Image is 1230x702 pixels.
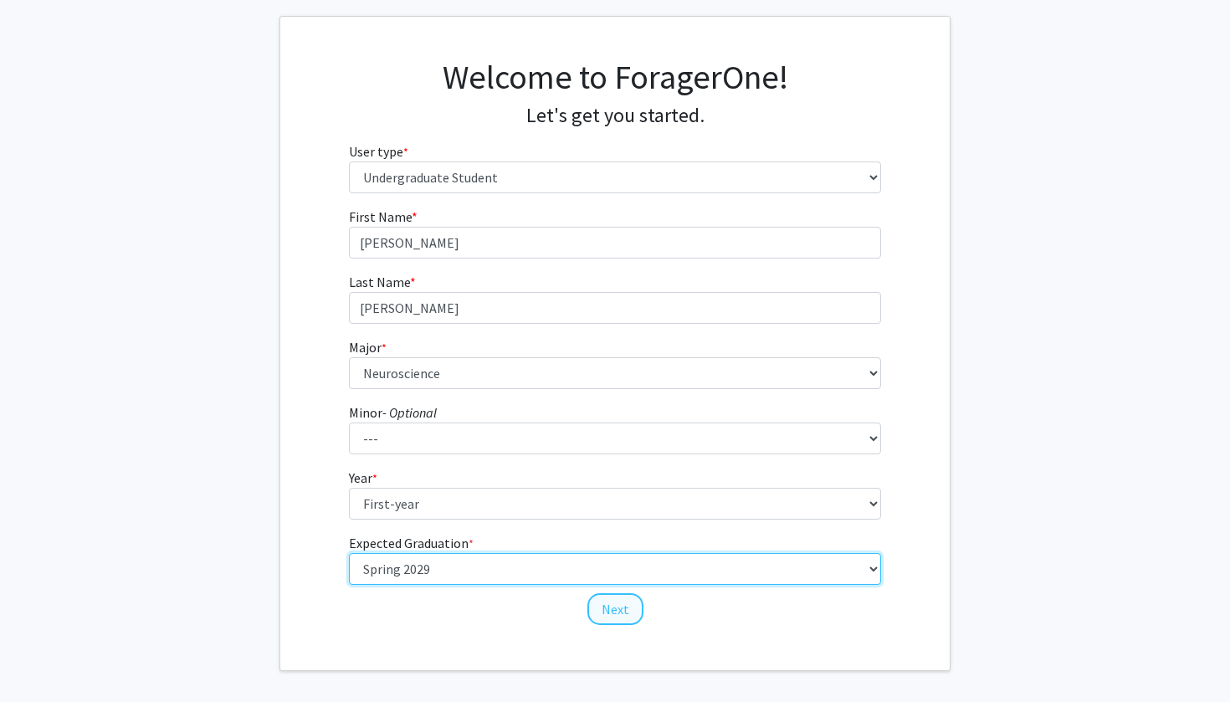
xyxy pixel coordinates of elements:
label: Expected Graduation [349,533,474,553]
button: Next [587,593,643,625]
h1: Welcome to ForagerOne! [349,57,882,97]
label: Year [349,468,377,488]
span: First Name [349,208,412,225]
label: Minor [349,402,437,423]
i: - Optional [382,404,437,421]
h4: Let's get you started. [349,104,882,128]
span: Last Name [349,274,410,290]
label: User type [349,141,408,161]
iframe: Chat [13,627,71,689]
label: Major [349,337,387,357]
